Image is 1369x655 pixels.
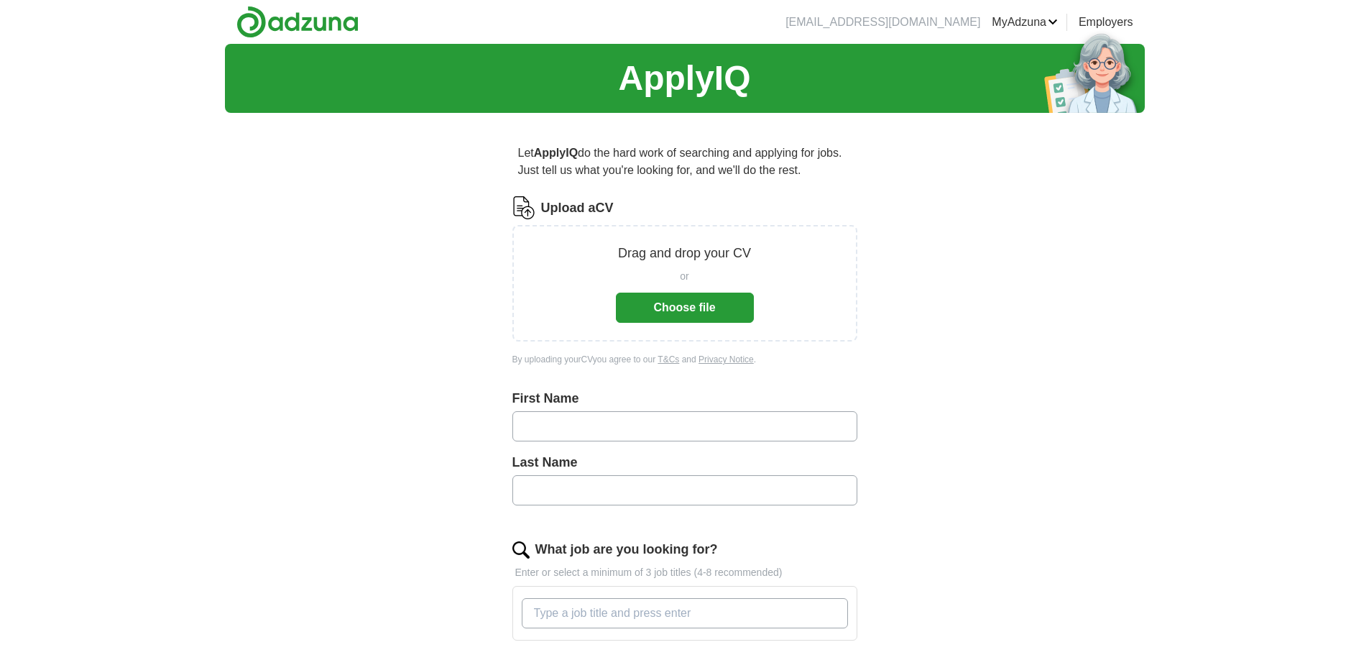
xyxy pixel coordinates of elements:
[512,541,530,559] img: search.png
[658,354,679,365] a: T&Cs
[512,139,857,185] p: Let do the hard work of searching and applying for jobs. Just tell us what you're looking for, an...
[618,244,751,263] p: Drag and drop your CV
[699,354,754,365] a: Privacy Notice
[616,293,754,323] button: Choose file
[512,196,535,219] img: CV Icon
[541,198,614,218] label: Upload a CV
[1079,14,1133,31] a: Employers
[534,147,578,159] strong: ApplyIQ
[236,6,359,38] img: Adzuna logo
[512,453,857,472] label: Last Name
[512,389,857,408] label: First Name
[522,598,848,628] input: Type a job title and press enter
[680,269,688,284] span: or
[512,565,857,580] p: Enter or select a minimum of 3 job titles (4-8 recommended)
[512,353,857,366] div: By uploading your CV you agree to our and .
[618,52,750,104] h1: ApplyIQ
[535,540,718,559] label: What job are you looking for?
[785,14,980,31] li: [EMAIL_ADDRESS][DOMAIN_NAME]
[992,14,1058,31] a: MyAdzuna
